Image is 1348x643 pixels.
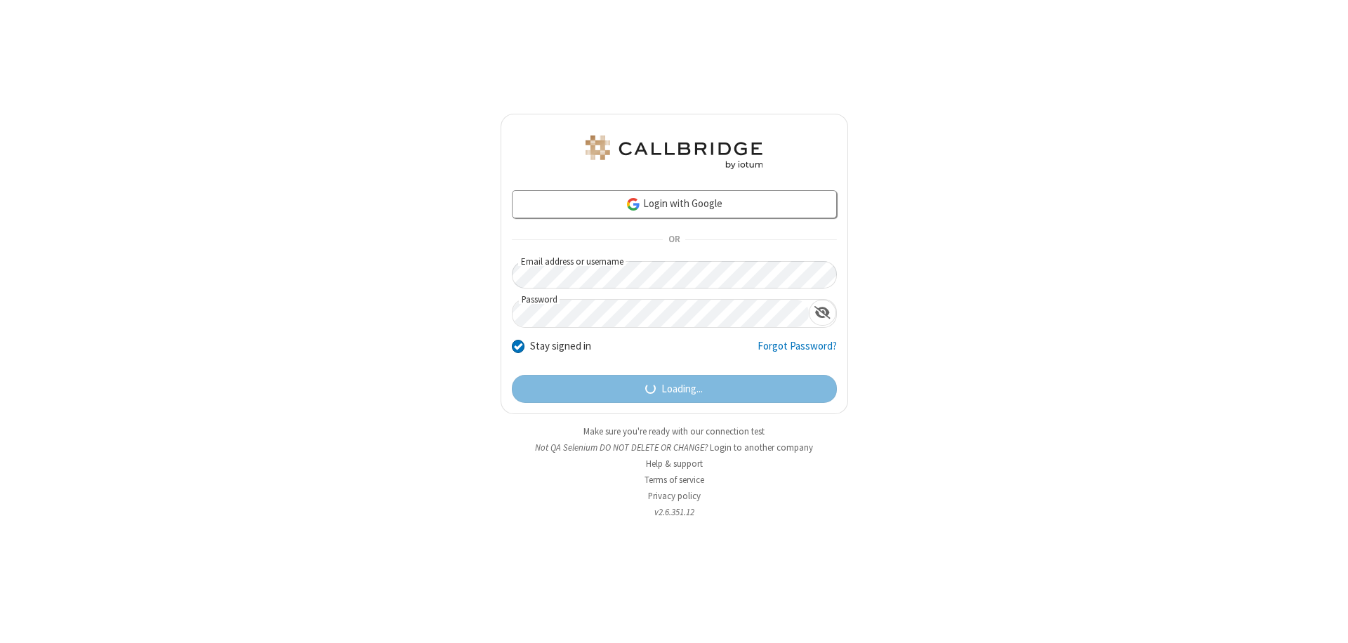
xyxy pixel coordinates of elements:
button: Login to another company [710,441,813,454]
div: Show password [809,300,836,326]
a: Privacy policy [648,490,701,502]
img: google-icon.png [626,197,641,212]
button: Loading... [512,375,837,403]
input: Email address or username [512,261,837,289]
a: Forgot Password? [758,338,837,365]
input: Password [513,300,809,327]
a: Make sure you're ready with our connection test [583,425,765,437]
a: Terms of service [645,474,704,486]
a: Login with Google [512,190,837,218]
a: Help & support [646,458,703,470]
li: Not QA Selenium DO NOT DELETE OR CHANGE? [501,441,848,454]
span: Loading... [661,381,703,397]
label: Stay signed in [530,338,591,354]
span: OR [663,230,685,250]
img: QA Selenium DO NOT DELETE OR CHANGE [583,135,765,169]
li: v2.6.351.12 [501,505,848,519]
